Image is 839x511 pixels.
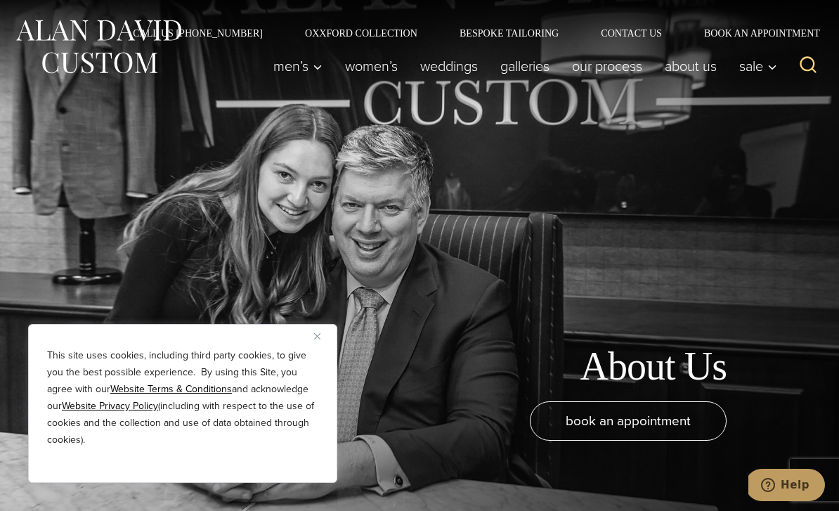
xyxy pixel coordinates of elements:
[653,52,728,80] a: About Us
[47,347,318,448] p: This site uses cookies, including third party cookies, to give you the best possible experience. ...
[791,49,825,83] button: View Search Form
[62,399,158,413] a: Website Privacy Policy
[438,28,580,38] a: Bespoke Tailoring
[748,469,825,504] iframe: Opens a widget where you can chat to one of our agents
[14,15,183,78] img: Alan David Custom
[489,52,561,80] a: Galleries
[112,28,284,38] a: Call Us [PHONE_NUMBER]
[262,52,334,80] button: Child menu of Men’s
[110,382,232,396] a: Website Terms & Conditions
[728,52,784,80] button: Child menu of Sale
[112,28,825,38] nav: Secondary Navigation
[530,401,727,441] a: book an appointment
[409,52,489,80] a: weddings
[580,28,683,38] a: Contact Us
[314,333,320,339] img: Close
[561,52,653,80] a: Our Process
[314,328,331,344] button: Close
[262,52,784,80] nav: Primary Navigation
[334,52,409,80] a: Women’s
[284,28,438,38] a: Oxxford Collection
[683,28,825,38] a: Book an Appointment
[566,410,691,431] span: book an appointment
[580,343,727,390] h1: About Us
